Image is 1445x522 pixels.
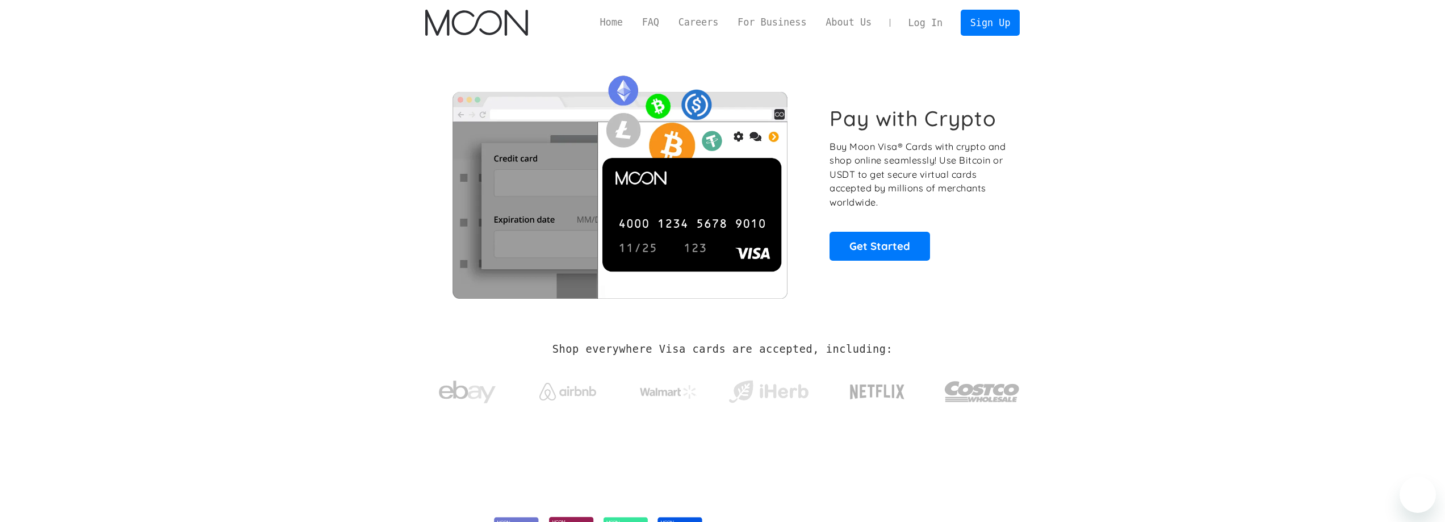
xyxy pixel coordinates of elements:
[827,366,928,412] a: Netflix
[425,10,528,36] a: home
[633,15,669,30] a: FAQ
[849,378,906,406] img: Netflix
[726,377,811,407] img: iHerb
[525,371,610,406] a: Airbnb
[425,10,528,36] img: Moon Logo
[590,15,633,30] a: Home
[961,10,1020,35] a: Sign Up
[669,15,728,30] a: Careers
[944,370,1020,413] img: Costco
[640,385,697,399] img: Walmart
[539,383,596,400] img: Airbnb
[626,374,710,404] a: Walmart
[1400,477,1436,513] iframe: Botão para abrir a janela de mensagens
[439,374,496,410] img: ebay
[425,68,814,298] img: Moon Cards let you spend your crypto anywhere Visa is accepted.
[425,363,510,416] a: ebay
[830,140,1007,210] p: Buy Moon Visa® Cards with crypto and shop online seamlessly! Use Bitcoin or USDT to get secure vi...
[552,343,893,356] h2: Shop everywhere Visa cards are accepted, including:
[830,106,996,131] h1: Pay with Crypto
[899,10,952,35] a: Log In
[728,15,816,30] a: For Business
[726,366,811,412] a: iHerb
[830,232,930,260] a: Get Started
[816,15,881,30] a: About Us
[944,359,1020,419] a: Costco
